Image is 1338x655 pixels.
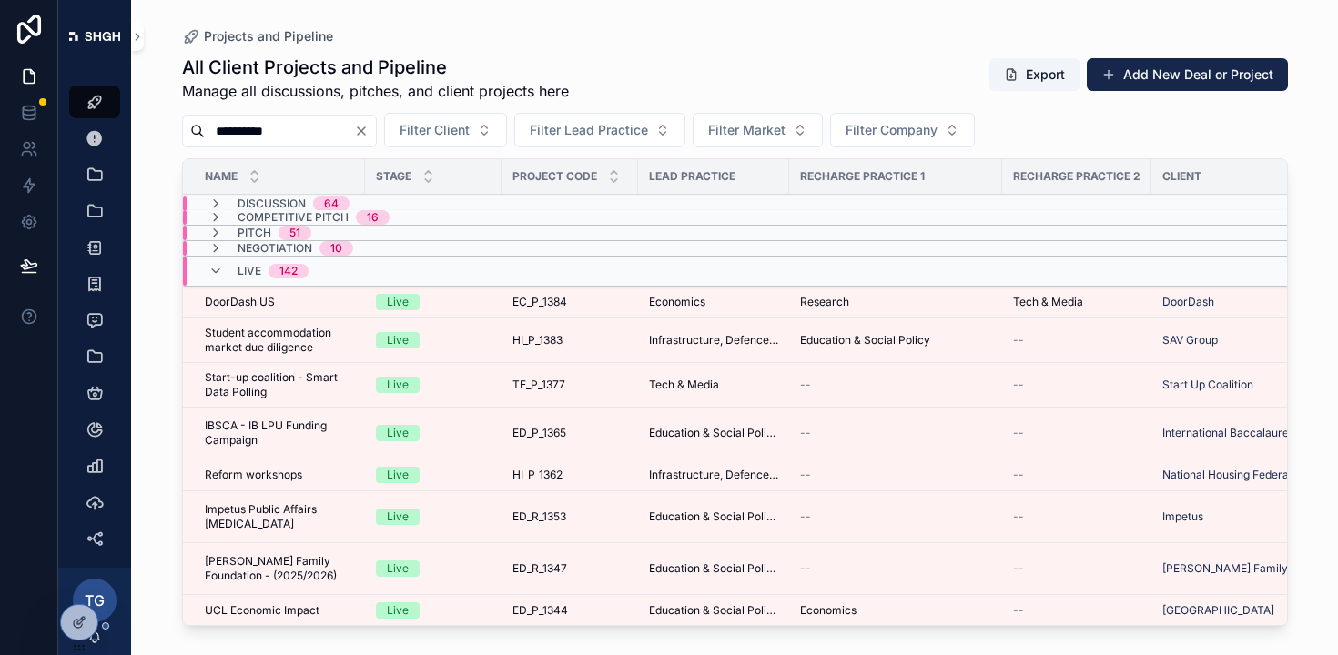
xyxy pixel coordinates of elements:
a: Student accommodation market due diligence [205,326,354,355]
a: HI_P_1383 [512,333,627,348]
a: Projects and Pipeline [182,27,333,45]
span: Manage all discussions, pitches, and client projects here [182,80,569,102]
span: EC_P_1384 [512,295,567,309]
a: ED_R_1353 [512,509,627,524]
span: Filter Lead Practice [530,121,648,139]
div: 64 [324,196,339,211]
span: -- [800,378,811,392]
div: 142 [279,264,298,278]
a: -- [800,468,991,482]
h1: All Client Projects and Pipeline [182,55,569,80]
span: -- [800,468,811,482]
span: Research [800,295,849,309]
a: Tech & Media [649,378,778,392]
span: DoorDash US [205,295,275,309]
a: HI_P_1362 [512,468,627,482]
a: Live [376,332,491,348]
span: Filter Market [708,121,786,139]
a: -- [1013,603,1140,618]
span: TG [85,589,105,611]
button: Select Button [830,113,975,147]
span: ED_P_1365 [512,426,566,440]
img: App logo [69,32,120,41]
button: Select Button [693,113,823,147]
span: -- [1013,468,1024,482]
a: Live [376,560,491,577]
div: Live [387,377,409,393]
div: Live [387,294,409,310]
span: ED_P_1344 [512,603,568,618]
a: IBSCA - IB LPU Funding Campaign [205,418,354,448]
span: ED_R_1347 [512,561,567,576]
span: Recharge Practice 2 [1013,169,1140,184]
span: Education & Social Policy [649,509,778,524]
a: [GEOGRAPHIC_DATA] [1162,603,1274,618]
a: Education & Social Policy [800,333,991,348]
span: -- [1013,561,1024,576]
span: Project Code [512,169,597,184]
span: Pitch [238,226,271,240]
a: ED_R_1347 [512,561,627,576]
div: 10 [330,241,342,256]
a: ED_P_1344 [512,603,627,618]
span: Reform workshops [205,468,302,482]
a: [PERSON_NAME] Family Foundation - (2025/2026) [205,554,354,583]
a: DoorDash US [205,295,354,309]
span: TE_P_1377 [512,378,565,392]
div: 51 [289,226,300,240]
span: Tech & Media [1013,295,1083,309]
a: Start-up coalition - Smart Data Polling [205,370,354,399]
a: -- [1013,468,1140,482]
span: Live [238,264,261,278]
a: -- [800,509,991,524]
span: -- [1013,603,1024,618]
a: Education & Social Policy [649,603,778,618]
a: -- [1013,561,1140,576]
div: Live [387,332,409,348]
span: -- [1013,509,1024,524]
button: Export [989,58,1080,91]
span: Impetus [1162,509,1203,524]
span: -- [800,561,811,576]
span: -- [1013,378,1024,392]
a: UCL Economic Impact [205,603,354,618]
span: HI_P_1383 [512,333,563,348]
a: Economics [800,603,991,618]
a: SAV Group [1162,333,1218,348]
a: -- [800,426,991,440]
a: DoorDash [1162,295,1214,309]
span: Start Up Coalition [1162,378,1253,392]
a: National Housing Federation [1162,468,1308,482]
a: Infrastructure, Defence, Industrial, Transport [649,333,778,348]
div: Live [387,602,409,619]
span: Economics [649,295,705,309]
span: UCL Economic Impact [205,603,319,618]
span: Education & Social Policy [649,426,778,440]
a: Live [376,425,491,441]
div: Live [387,560,409,577]
span: Discussion [238,196,306,211]
a: Research [800,295,991,309]
span: -- [1013,333,1024,348]
span: -- [800,426,811,440]
span: Recharge Practice 1 [800,169,925,184]
a: Infrastructure, Defence, Industrial, Transport [649,468,778,482]
span: Projects and Pipeline [204,27,333,45]
span: Tech & Media [649,378,719,392]
button: Add New Deal or Project [1087,58,1288,91]
span: Client [1162,169,1201,184]
a: Live [376,294,491,310]
button: Select Button [514,113,685,147]
a: TE_P_1377 [512,378,627,392]
a: Education & Social Policy [649,561,778,576]
a: Live [376,602,491,619]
